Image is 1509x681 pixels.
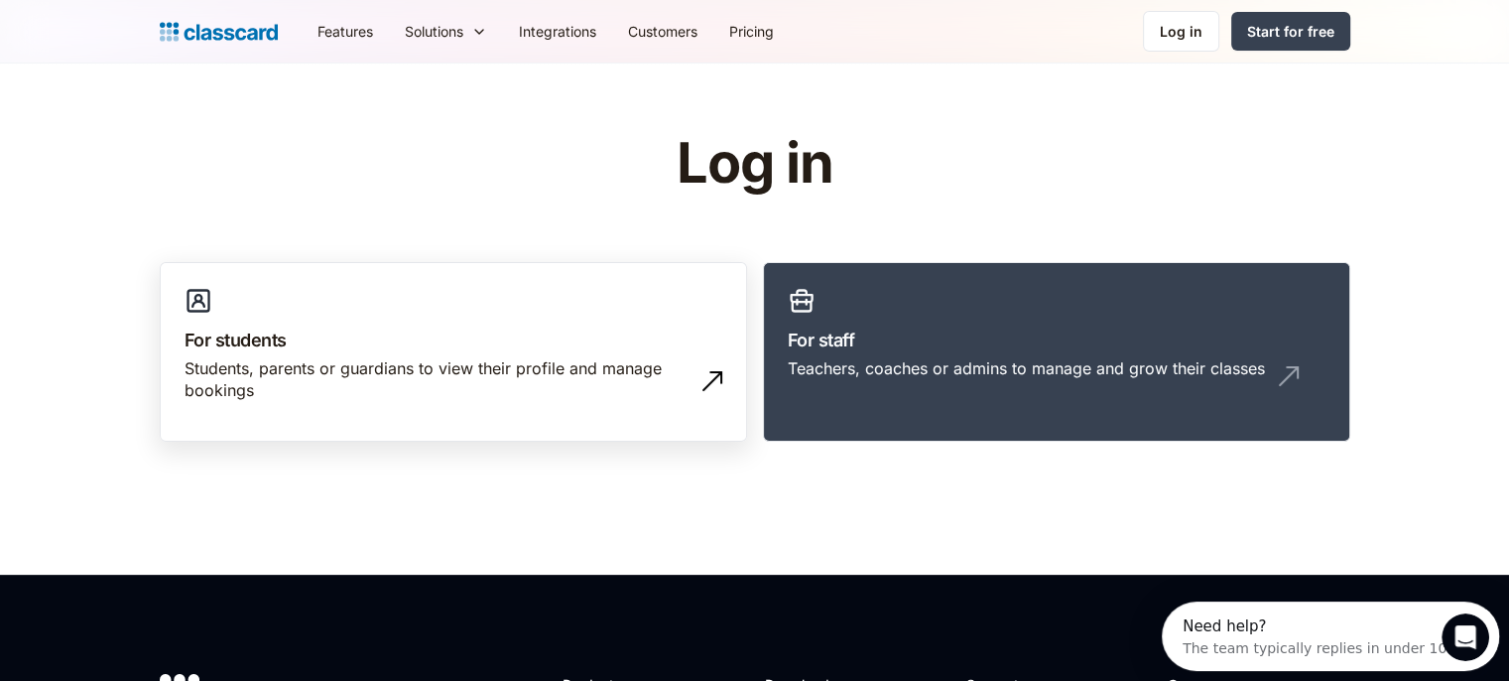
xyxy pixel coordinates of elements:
h1: Log in [440,133,1069,195]
div: Solutions [405,21,463,42]
h3: For staff [788,327,1325,353]
div: The team typically replies in under 10m [21,33,299,54]
a: Start for free [1231,12,1350,51]
a: Pricing [713,9,790,54]
a: For studentsStudents, parents or guardians to view their profile and manage bookings [160,262,747,443]
a: home [160,18,278,46]
iframe: Intercom live chat discovery launcher [1162,602,1499,671]
h3: For students [185,327,722,353]
a: Features [302,9,389,54]
a: Log in [1143,11,1219,52]
a: Integrations [503,9,612,54]
a: Customers [612,9,713,54]
div: Open Intercom Messenger [8,8,357,63]
div: Log in [1160,21,1202,42]
div: Solutions [389,9,503,54]
div: Start for free [1247,21,1334,42]
div: Students, parents or guardians to view their profile and manage bookings [185,357,683,402]
a: For staffTeachers, coaches or admins to manage and grow their classes [763,262,1350,443]
div: Teachers, coaches or admins to manage and grow their classes [788,357,1265,379]
div: Need help? [21,17,299,33]
iframe: Intercom live chat [1442,613,1489,661]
